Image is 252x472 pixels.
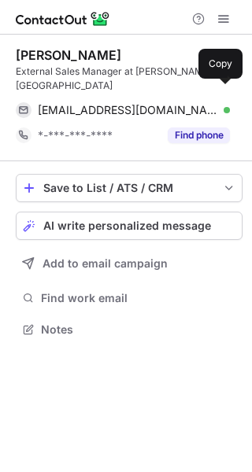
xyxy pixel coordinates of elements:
[16,174,243,202] button: save-profile-one-click
[41,323,236,337] span: Notes
[38,103,218,117] span: [EMAIL_ADDRESS][DOMAIN_NAME]
[16,9,110,28] img: ContactOut v5.3.10
[41,291,236,305] span: Find work email
[16,47,121,63] div: [PERSON_NAME]
[43,182,215,194] div: Save to List / ATS / CRM
[43,257,168,270] span: Add to email campaign
[16,65,243,93] div: External Sales Manager at [PERSON_NAME][GEOGRAPHIC_DATA]
[16,319,243,341] button: Notes
[43,219,211,232] span: AI write personalized message
[168,127,230,143] button: Reveal Button
[16,249,243,278] button: Add to email campaign
[16,287,243,309] button: Find work email
[16,212,243,240] button: AI write personalized message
